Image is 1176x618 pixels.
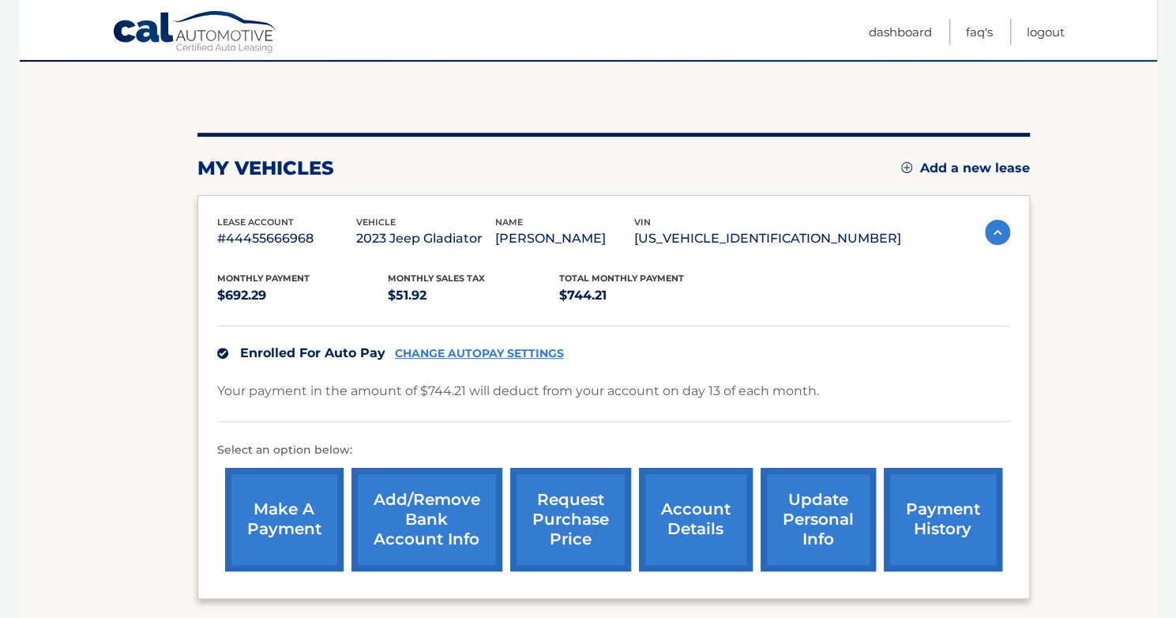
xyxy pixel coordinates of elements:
[217,380,819,402] p: Your payment in the amount of $744.21 will deduct from your account on day 13 of each month.
[217,217,294,228] span: lease account
[217,441,1010,460] p: Select an option below:
[197,156,334,180] h2: my vehicles
[217,228,356,250] p: #44455666968
[351,468,502,571] a: Add/Remove bank account info
[217,348,228,359] img: check.svg
[388,285,559,307] p: $51.92
[395,347,564,360] a: CHANGE AUTOPAY SETTINGS
[356,228,495,250] p: 2023 Jeep Gladiator
[510,468,631,571] a: request purchase price
[985,220,1010,245] img: accordion-active.svg
[495,228,634,250] p: [PERSON_NAME]
[225,468,344,571] a: make a payment
[634,217,651,228] span: vin
[495,217,523,228] span: name
[112,10,278,56] a: Cal Automotive
[884,468,1002,571] a: payment history
[901,160,1030,176] a: Add a new lease
[869,19,932,45] a: Dashboard
[240,345,385,360] span: Enrolled For Auto Pay
[559,273,684,284] span: Total Monthly Payment
[639,468,753,571] a: account details
[901,162,912,173] img: add.svg
[761,468,876,571] a: update personal info
[634,228,901,250] p: [US_VEHICLE_IDENTIFICATION_NUMBER]
[388,273,485,284] span: Monthly sales Tax
[966,19,993,45] a: FAQ's
[559,285,731,307] p: $744.21
[217,285,389,307] p: $692.29
[1027,19,1065,45] a: Logout
[217,273,310,284] span: Monthly Payment
[356,217,396,228] span: vehicle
